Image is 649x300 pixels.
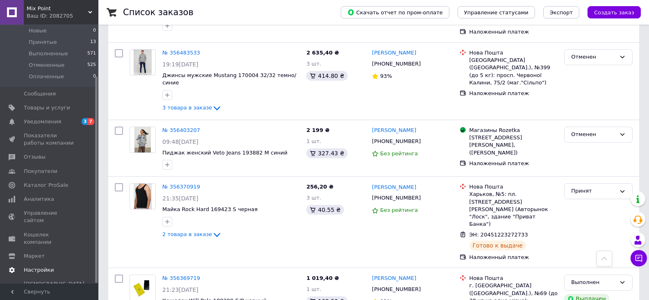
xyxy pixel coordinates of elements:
a: № 356403207 [162,127,200,133]
div: Наложенный платеж [469,90,558,97]
a: [PERSON_NAME] [372,49,416,57]
span: 2 товара в заказе [162,231,212,237]
div: [PHONE_NUMBER] [370,59,422,69]
a: Фото товару [130,49,156,75]
span: 21:35[DATE] [162,195,198,202]
span: Выполненные [29,50,68,57]
div: Наложенный платеж [469,254,558,261]
div: 414.80 ₴ [306,71,347,81]
span: ЭН: 20451223272733 [469,232,528,238]
span: Отмененные [29,61,64,69]
button: Чат с покупателем [631,250,647,266]
a: 3 товара в заказе [162,105,222,111]
div: Ваш ID: 2082705 [27,12,98,20]
span: Создать заказ [594,9,634,16]
span: 2 635,40 ₴ [306,50,339,56]
a: Джинсы мужские Mustang 170004 32/32 темно/синие [162,72,296,86]
span: Покупатели [24,168,57,175]
span: 3 шт. [306,195,321,201]
div: Отменен [571,130,616,139]
a: Фото товару [130,183,156,209]
div: [GEOGRAPHIC_DATA] ([GEOGRAPHIC_DATA].), №399 (до 5 кг): просп. Червоної Калини, 75/2 (маг."Сільпо") [469,57,558,86]
div: [PHONE_NUMBER] [370,193,422,203]
span: 1 шт. [306,286,321,292]
div: [PHONE_NUMBER] [370,136,422,147]
span: Скачать отчет по пром-оплате [347,9,443,16]
div: Наложенный платеж [469,160,558,167]
span: Принятые [29,39,57,46]
button: Управление статусами [458,6,535,18]
span: Экспорт [550,9,573,16]
div: Выполнен [571,278,616,287]
span: 19:19[DATE] [162,61,198,68]
span: 0 [93,73,96,80]
a: 2 товара в заказе [162,231,222,237]
span: Mix Point [27,5,88,12]
button: Создать заказ [588,6,641,18]
a: Майка Rock Hard 169423 S черная [162,206,257,212]
span: Новые [29,27,47,34]
div: Магазины Rozetka [469,127,558,134]
div: Принят [571,187,616,195]
img: Фото товару [134,127,151,152]
span: 571 [87,50,96,57]
div: Нова Пошта [469,49,558,57]
img: Фото товару [134,184,152,209]
span: 3 шт. [306,61,321,67]
span: 1 шт. [306,138,321,144]
span: Показатели работы компании [24,132,76,147]
a: [PERSON_NAME] [372,275,416,282]
div: Отменен [571,53,616,61]
span: 2 199 ₴ [306,127,329,133]
span: Товары и услуги [24,104,70,111]
button: Экспорт [543,6,579,18]
button: Скачать отчет по пром-оплате [341,6,449,18]
div: 327.43 ₴ [306,148,347,158]
span: Аналитика [24,195,54,203]
div: Харьков, №5: пл. [STREET_ADDRESS][PERSON_NAME] (Авторынок "Лоск", здание "Приват Банка") [469,191,558,228]
span: 09:48[DATE] [162,139,198,145]
img: Фото товару [134,50,152,75]
a: [PERSON_NAME] [372,184,416,191]
a: Создать заказ [579,9,641,15]
div: Нова Пошта [469,183,558,191]
div: Готово к выдаче [469,241,526,250]
div: Нова Пошта [469,275,558,282]
span: 7 [88,118,94,125]
span: Оплаченные [29,73,64,80]
span: 93% [380,73,392,79]
span: 0 [93,27,96,34]
span: 13 [90,39,96,46]
span: 21:23[DATE] [162,286,198,293]
span: 3 товара в заказе [162,105,212,111]
div: Наложенный платеж [469,28,558,36]
span: Отзывы [24,153,46,161]
a: № 356370919 [162,184,200,190]
a: № 356369719 [162,275,200,281]
span: Управление сайтом [24,209,76,224]
span: 525 [87,61,96,69]
span: Сообщения [24,90,56,98]
div: 40.55 ₴ [306,205,344,215]
div: [STREET_ADDRESS][PERSON_NAME], ([PERSON_NAME]) [469,134,558,157]
a: № 356483533 [162,50,200,56]
span: Уведомления [24,118,61,125]
span: Маркет [24,252,45,260]
a: Фото товару [130,127,156,153]
a: Пиджак женский Veto Jeans 193882 M синий [162,150,287,156]
span: 3 [82,118,88,125]
span: Каталог ProSale [24,182,68,189]
h1: Список заказов [123,7,194,17]
div: [PHONE_NUMBER] [370,284,422,295]
span: Настройки [24,266,54,274]
span: Без рейтинга [380,207,418,213]
span: 1 019,40 ₴ [306,275,339,281]
a: [PERSON_NAME] [372,127,416,134]
span: Кошелек компании [24,231,76,246]
span: Без рейтинга [380,150,418,157]
span: 256,20 ₴ [306,184,333,190]
span: Управление статусами [464,9,528,16]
